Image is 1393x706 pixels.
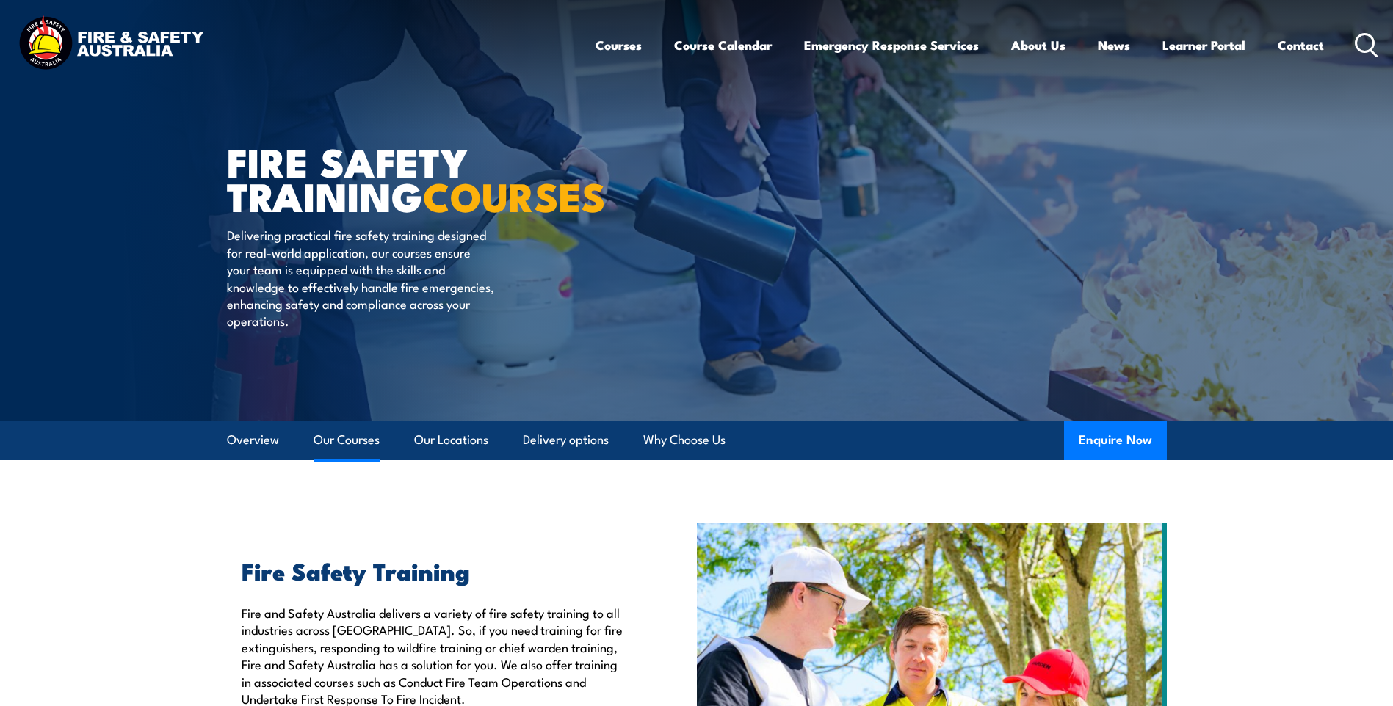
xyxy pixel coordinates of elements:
[523,421,609,459] a: Delivery options
[414,421,488,459] a: Our Locations
[314,421,380,459] a: Our Courses
[1011,26,1065,65] a: About Us
[804,26,979,65] a: Emergency Response Services
[242,560,629,581] h2: Fire Safety Training
[1162,26,1245,65] a: Learner Portal
[227,421,279,459] a: Overview
[227,144,590,212] h1: FIRE SAFETY TRAINING
[1098,26,1130,65] a: News
[596,26,642,65] a: Courses
[674,26,772,65] a: Course Calendar
[1064,421,1167,460] button: Enquire Now
[643,421,726,459] a: Why Choose Us
[227,226,495,329] p: Delivering practical fire safety training designed for real-world application, our courses ensure...
[423,164,606,225] strong: COURSES
[1278,26,1324,65] a: Contact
